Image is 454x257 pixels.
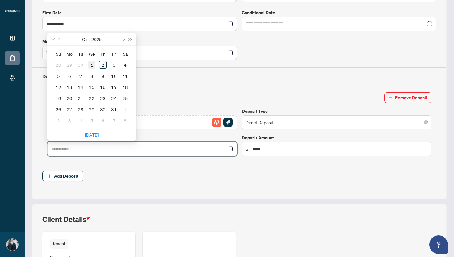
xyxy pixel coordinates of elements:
[212,118,221,127] img: File Archive
[384,92,431,103] button: Remove Deposit
[99,95,107,102] div: 23
[97,59,108,70] td: 2025-10-02
[242,134,431,141] label: Deposit Amount
[108,59,120,70] td: 2025-10-03
[47,134,237,141] label: Deposit Date
[47,108,237,115] label: Deposit Upload
[246,116,428,128] span: Direct Deposit
[66,117,73,124] div: 3
[121,106,129,113] div: 1
[64,48,75,59] th: Mo
[110,61,118,69] div: 3
[120,59,131,70] td: 2025-10-04
[53,93,64,104] td: 2025-10-19
[86,115,97,126] td: 2025-11-05
[120,104,131,115] td: 2025-11-01
[75,70,86,82] td: 2025-10-07
[47,115,237,129] span: 8987400123745613652.JPGFile ArchiveFile Attachement
[97,115,108,126] td: 2025-11-06
[42,171,83,181] button: Add Deposit
[110,83,118,91] div: 17
[424,120,428,124] span: close-circle
[110,106,118,113] div: 31
[86,59,97,70] td: 2025-10-01
[53,115,64,126] td: 2025-11-02
[88,117,95,124] div: 5
[88,61,95,69] div: 1
[86,93,97,104] td: 2025-10-22
[88,83,95,91] div: 15
[86,82,97,93] td: 2025-10-15
[75,59,86,70] td: 2025-09-30
[47,174,52,178] span: plus
[99,83,107,91] div: 16
[82,33,89,45] button: Choose a month
[42,38,237,45] label: Mutual Release Date
[64,104,75,115] td: 2025-10-27
[75,93,86,104] td: 2025-10-21
[64,70,75,82] td: 2025-10-06
[242,9,436,16] label: Conditional Date
[85,132,99,137] a: [DATE]
[121,72,129,80] div: 11
[88,106,95,113] div: 29
[77,61,84,69] div: 30
[108,93,120,104] td: 2025-10-24
[64,59,75,70] td: 2025-09-29
[99,61,107,69] div: 2
[429,235,448,254] button: Open asap
[99,106,107,113] div: 30
[86,104,97,115] td: 2025-10-29
[242,108,431,115] label: Deposit Type
[66,95,73,102] div: 20
[99,72,107,80] div: 9
[75,115,86,126] td: 2025-11-04
[53,48,64,59] th: Su
[223,118,233,127] img: File Attachement
[388,95,393,100] span: minus
[54,171,78,181] span: Add Deposit
[55,117,62,124] div: 2
[86,70,97,82] td: 2025-10-08
[97,93,108,104] td: 2025-10-23
[42,214,90,224] h2: Client Details
[53,104,64,115] td: 2025-10-26
[121,83,129,91] div: 18
[75,82,86,93] td: 2025-10-14
[77,106,84,113] div: 28
[97,82,108,93] td: 2025-10-16
[77,95,84,102] div: 21
[127,33,134,45] button: Next year (Control + right)
[53,82,64,93] td: 2025-10-12
[86,48,97,59] th: We
[6,239,18,251] img: Profile Icon
[120,48,131,59] th: Sa
[57,33,63,45] button: Previous month (PageUp)
[120,70,131,82] td: 2025-10-11
[88,95,95,102] div: 22
[77,83,84,91] div: 14
[108,104,120,115] td: 2025-10-31
[223,117,233,127] button: File Attachement
[120,82,131,93] td: 2025-10-18
[77,72,84,80] div: 7
[395,93,427,103] span: Remove Deposit
[120,33,127,45] button: Next month (PageDown)
[66,61,73,69] div: 29
[55,83,62,91] div: 12
[212,117,222,127] button: File Archive
[99,117,107,124] div: 6
[50,239,68,249] span: Tenant
[55,72,62,80] div: 5
[110,117,118,124] div: 7
[121,61,129,69] div: 4
[97,48,108,59] th: Th
[75,104,86,115] td: 2025-10-28
[120,115,131,126] td: 2025-11-08
[64,115,75,126] td: 2025-11-03
[88,72,95,80] div: 8
[64,93,75,104] td: 2025-10-20
[66,72,73,80] div: 6
[66,83,73,91] div: 13
[64,82,75,93] td: 2025-10-13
